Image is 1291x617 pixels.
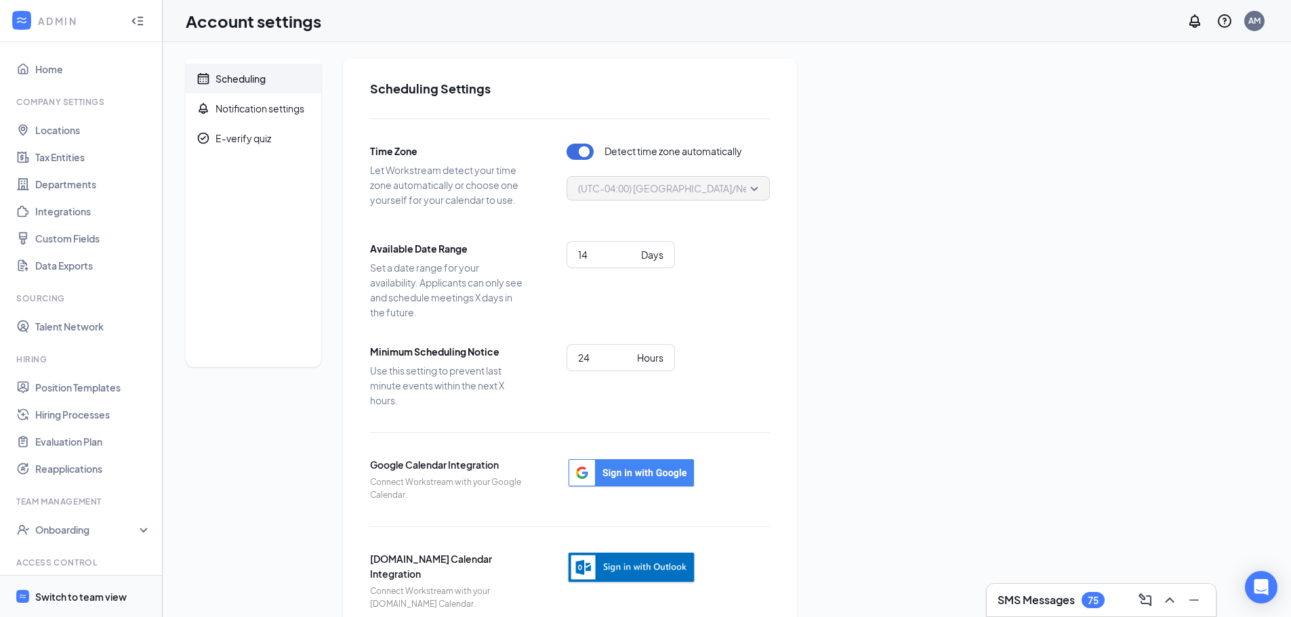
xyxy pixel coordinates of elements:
[35,144,151,171] a: Tax Entities
[1187,13,1203,29] svg: Notifications
[370,363,526,408] span: Use this setting to prevent last minute events within the next X hours.
[35,116,151,144] a: Locations
[216,131,271,145] div: E-verify quiz
[370,344,526,359] span: Minimum Scheduling Notice
[35,428,151,455] a: Evaluation Plan
[35,252,151,279] a: Data Exports
[18,592,27,601] svg: WorkstreamLogo
[1162,592,1178,608] svg: ChevronUp
[998,593,1075,608] h3: SMS Messages
[186,93,321,123] a: BellNotification settings
[35,198,151,225] a: Integrations
[1245,571,1277,603] div: Open Intercom Messenger
[16,293,148,304] div: Sourcing
[1183,589,1205,611] button: Minimize
[370,585,526,611] span: Connect Workstream with your [DOMAIN_NAME] Calendar.
[35,590,127,603] div: Switch to team view
[186,9,321,33] h1: Account settings
[370,80,770,97] h2: Scheduling Settings
[186,64,321,93] a: CalendarScheduling
[197,131,210,145] svg: CheckmarkCircle
[16,354,148,365] div: Hiring
[16,557,148,568] div: Access control
[1186,592,1202,608] svg: Minimize
[35,401,151,428] a: Hiring Processes
[186,123,321,153] a: CheckmarkCircleE-verify quiz
[16,496,148,507] div: Team Management
[370,144,526,158] span: Time Zone
[35,374,151,401] a: Position Templates
[578,178,847,198] span: (UTC-04:00) [GEOGRAPHIC_DATA]/New_York - Eastern Time
[370,241,526,256] span: Available Date Range
[35,171,151,198] a: Departments
[35,225,151,252] a: Custom Fields
[35,313,151,340] a: Talent Network
[1134,589,1156,611] button: ComposeMessage
[16,523,30,536] svg: UserCheck
[197,72,210,85] svg: Calendar
[370,551,526,581] span: [DOMAIN_NAME] Calendar Integration
[370,163,526,207] span: Let Workstream detect your time zone automatically or choose one yourself for your calendar to use.
[38,14,119,28] div: ADMIN
[604,144,742,160] span: Detect time zone automatically
[16,96,148,108] div: Company Settings
[1216,13,1233,29] svg: QuestionInfo
[1159,589,1181,611] button: ChevronUp
[35,523,140,536] div: Onboarding
[15,14,28,27] svg: WorkstreamLogo
[1137,592,1153,608] svg: ComposeMessage
[35,455,151,482] a: Reapplications
[641,247,663,262] div: Days
[1248,15,1261,26] div: AM
[131,14,144,28] svg: Collapse
[370,457,526,472] span: Google Calendar Integration
[216,102,304,115] div: Notification settings
[35,56,151,83] a: Home
[216,72,266,85] div: Scheduling
[370,476,526,502] span: Connect Workstream with your Google Calendar.
[637,350,663,365] div: Hours
[1088,595,1099,606] div: 75
[197,102,210,115] svg: Bell
[370,260,526,320] span: Set a date range for your availability. Applicants can only see and schedule meetings X days in t...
